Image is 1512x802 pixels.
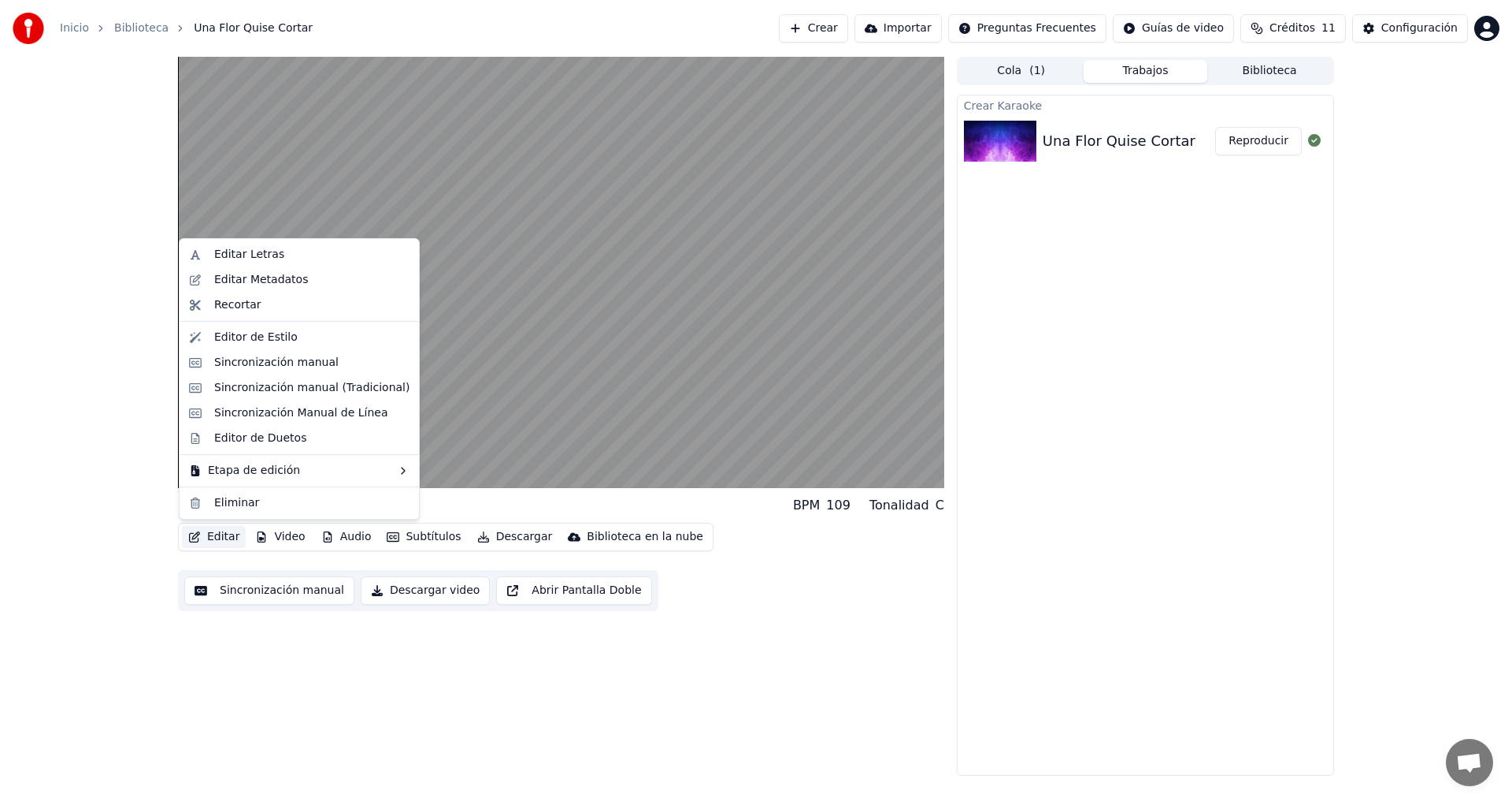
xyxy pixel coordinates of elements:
span: ( 1 ) [1029,63,1045,79]
button: Preguntas Frecuentes [948,14,1106,43]
div: Editor de Duetos [214,431,306,446]
div: Crear Karaoke [958,95,1333,114]
div: Recortar [214,297,261,313]
button: Biblioteca [1207,60,1332,83]
button: Sincronización manual [184,576,354,605]
button: Guías de video [1113,14,1234,43]
div: C [936,496,944,515]
button: Descargar video [361,576,490,605]
div: Chat abierto [1446,739,1493,786]
div: Una Flor Quise Cortar [178,494,348,517]
div: Editar Metadatos [214,272,308,288]
button: Crear [779,14,848,43]
div: Sincronización manual (Tradicional) [214,380,409,396]
button: Video [249,526,311,548]
button: Cola [959,60,1084,83]
div: BPM [793,496,820,515]
div: Configuración [1381,21,1458,36]
div: Editor de Estilo [214,330,298,345]
button: Trabajos [1084,60,1208,83]
button: Reproducir [1215,127,1302,155]
span: Créditos [1269,21,1315,36]
img: youka [13,13,44,44]
button: Créditos11 [1240,14,1346,43]
a: Inicio [60,21,89,36]
div: Una Flor Quise Cortar [1043,130,1195,152]
a: Biblioteca [114,21,169,36]
div: Sincronización manual [214,355,339,371]
button: Descargar [471,526,559,548]
span: Una Flor Quise Cortar [194,21,313,36]
div: Tonalidad [869,496,929,515]
span: 11 [1321,21,1336,36]
button: Audio [315,526,378,548]
button: Importar [854,14,942,43]
div: Biblioteca en la nube [587,529,703,545]
div: Editar Letras [214,247,284,263]
div: Etapa de edición [183,458,416,483]
div: 109 [826,496,850,515]
button: Abrir Pantalla Doble [496,576,651,605]
button: Editar [182,526,246,548]
button: Subtítulos [380,526,467,548]
div: Sincronización Manual de Línea [214,405,388,421]
button: Configuración [1352,14,1468,43]
div: Eliminar [214,495,259,511]
nav: breadcrumb [60,21,313,36]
